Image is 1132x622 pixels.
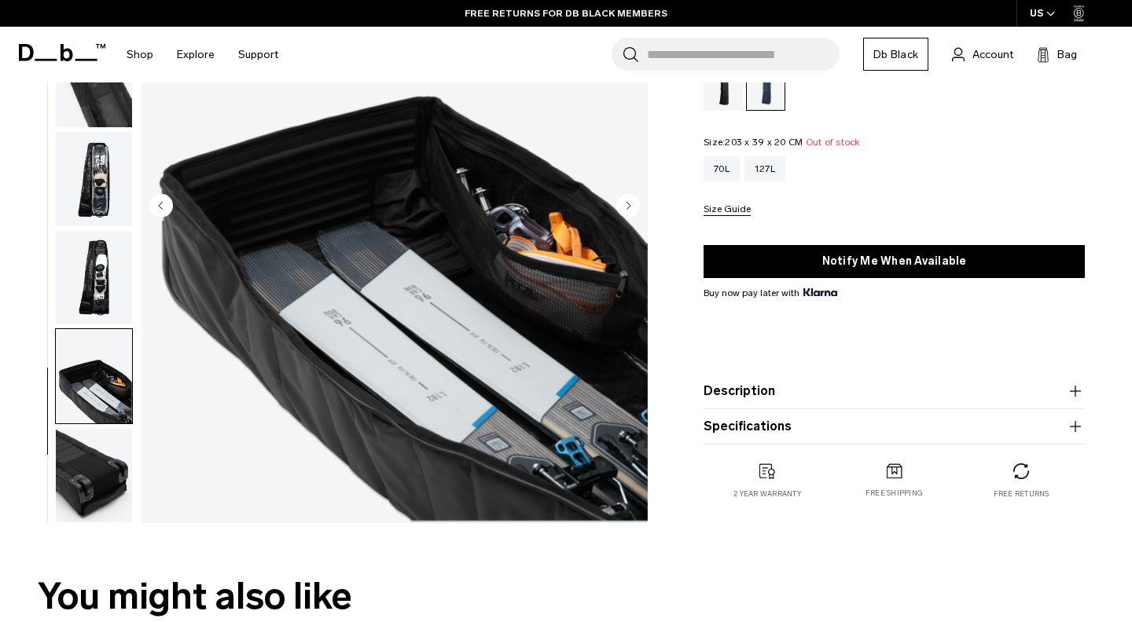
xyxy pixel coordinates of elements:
[56,428,132,522] img: Snow Roller Pro 127L Blue Hour
[866,488,923,499] p: Free shipping
[972,46,1013,63] span: Account
[746,62,785,111] a: Blue Hour
[56,231,132,325] img: Snow Roller Pro 127L Blue Hour
[704,382,1085,401] button: Description
[55,328,133,424] button: Snow Roller Pro 127L Blue Hour
[803,288,837,296] img: {"height" => 20, "alt" => "Klarna"}
[806,137,860,148] span: Out of stock
[177,27,215,82] a: Explore
[733,488,801,499] p: 2 year warranty
[127,27,153,82] a: Shop
[704,156,740,181] a: 70L
[704,286,837,300] span: Buy now pay later with
[744,156,785,181] a: 127L
[952,45,1013,64] a: Account
[704,245,1085,278] button: Notify Me When Available
[616,194,640,221] button: Next slide
[994,488,1049,499] p: Free returns
[725,137,803,148] span: 203 x 39 x 20 CM
[149,194,173,221] button: Previous slide
[55,427,133,523] button: Snow Roller Pro 127L Blue Hour
[863,38,928,71] a: Db Black
[1037,45,1077,64] button: Bag
[56,329,132,423] img: Snow Roller Pro 127L Blue Hour
[55,230,133,326] button: Snow Roller Pro 127L Blue Hour
[56,132,132,226] img: Snow Roller Pro 127L Blue Hour
[115,27,290,82] nav: Main Navigation
[704,62,743,111] a: Black Out
[238,27,278,82] a: Support
[55,131,133,227] button: Snow Roller Pro 127L Blue Hour
[704,417,1085,436] button: Specifications
[704,137,860,147] legend: Size:
[704,204,751,216] button: Size Guide
[1057,46,1077,63] span: Bag
[465,6,667,20] a: FREE RETURNS FOR DB BLACK MEMBERS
